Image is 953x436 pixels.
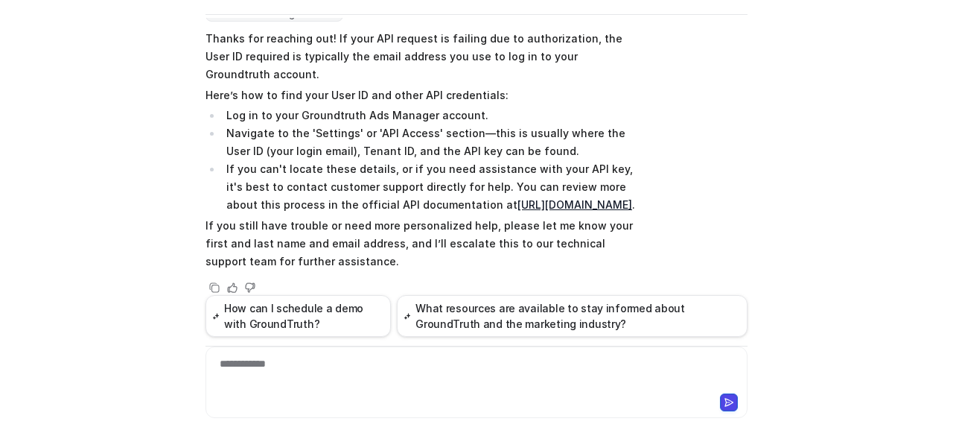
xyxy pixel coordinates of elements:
[222,160,641,214] li: If you can't locate these details, or if you need assistance with your API key, it's best to cont...
[205,217,641,271] p: If you still have trouble or need more personalized help, please let me know your first and last ...
[205,86,641,104] p: Here’s how to find your User ID and other API credentials:
[205,30,641,83] p: Thanks for reaching out! If your API request is failing due to authorization, the User ID require...
[222,107,641,124] li: Log in to your Groundtruth Ads Manager account.
[222,124,641,160] li: Navigate to the 'Settings' or 'API Access' section—this is usually where the User ID (your login ...
[205,295,391,337] button: How can I schedule a demo with GroundTruth?
[397,295,748,337] button: What resources are available to stay informed about GroundTruth and the marketing industry?
[517,198,632,211] a: [URL][DOMAIN_NAME]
